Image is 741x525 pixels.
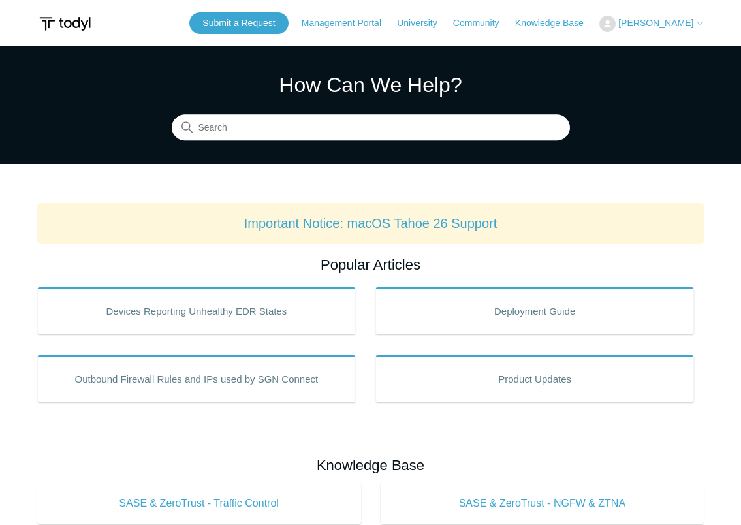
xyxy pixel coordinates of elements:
[400,496,685,511] span: SASE & ZeroTrust - NGFW & ZTNA
[189,12,288,34] a: Submit a Request
[618,18,693,28] span: [PERSON_NAME]
[37,287,356,334] a: Devices Reporting Unhealthy EDR States
[515,16,597,30] a: Knowledge Base
[599,16,704,32] button: [PERSON_NAME]
[381,483,704,524] a: SASE & ZeroTrust - NGFW & ZTNA
[302,16,394,30] a: Management Portal
[37,254,704,276] h2: Popular Articles
[172,115,570,141] input: Search
[37,355,356,402] a: Outbound Firewall Rules and IPs used by SGN Connect
[375,287,694,334] a: Deployment Guide
[244,216,497,231] a: Important Notice: macOS Tahoe 26 Support
[397,16,450,30] a: University
[37,483,361,524] a: SASE & ZeroTrust - Traffic Control
[37,454,704,476] h2: Knowledge Base
[453,16,512,30] a: Community
[37,12,93,36] img: Todyl Support Center Help Center home page
[172,69,570,101] h1: How Can We Help?
[375,355,694,402] a: Product Updates
[57,496,341,511] span: SASE & ZeroTrust - Traffic Control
